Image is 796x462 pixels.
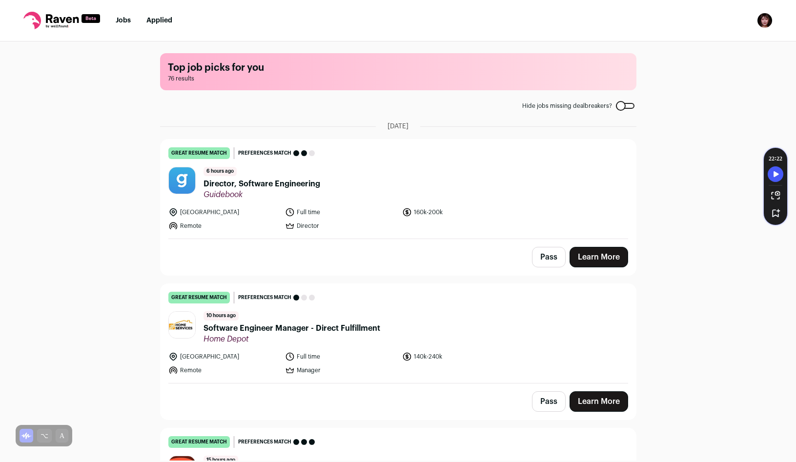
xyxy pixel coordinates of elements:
[146,17,172,24] a: Applied
[168,436,230,448] div: great resume match
[204,190,320,200] span: Guidebook
[168,221,280,231] li: Remote
[168,365,280,375] li: Remote
[204,334,380,344] span: Home Depot
[168,207,280,217] li: [GEOGRAPHIC_DATA]
[402,352,513,362] li: 140k-240k
[285,221,396,231] li: Director
[570,247,628,267] a: Learn More
[168,292,230,303] div: great resume match
[161,140,636,239] a: great resume match Preferences match 6 hours ago Director, Software Engineering Guidebook [GEOGRA...
[168,61,629,75] h1: Top job picks for you
[757,13,773,28] button: Open dropdown
[161,284,636,383] a: great resume match Preferences match 10 hours ago Software Engineer Manager - Direct Fulfillment ...
[169,312,195,338] img: b19a57a6c75b3c8b5b7ed0dac4746bee61d00479f95ee46018fec310dc2ae26e.jpg
[168,147,230,159] div: great resume match
[204,178,320,190] span: Director, Software Engineering
[285,352,396,362] li: Full time
[168,75,629,82] span: 76 results
[570,391,628,412] a: Learn More
[522,102,612,110] span: Hide jobs missing dealbreakers?
[532,391,566,412] button: Pass
[238,293,291,302] span: Preferences match
[285,207,396,217] li: Full time
[388,121,408,131] span: [DATE]
[168,352,280,362] li: [GEOGRAPHIC_DATA]
[238,148,291,158] span: Preferences match
[116,17,131,24] a: Jobs
[238,437,291,447] span: Preferences match
[757,13,773,28] img: 19787409-medium_jpg
[204,311,239,321] span: 10 hours ago
[169,167,195,194] img: 1573462b9fa993d2820d0e107ca73cf18ba5c896493771dc7b871512dc63bbc9.jpg
[204,167,237,176] span: 6 hours ago
[532,247,566,267] button: Pass
[402,207,513,217] li: 160k-200k
[285,365,396,375] li: Manager
[204,322,380,334] span: Software Engineer Manager - Direct Fulfillment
